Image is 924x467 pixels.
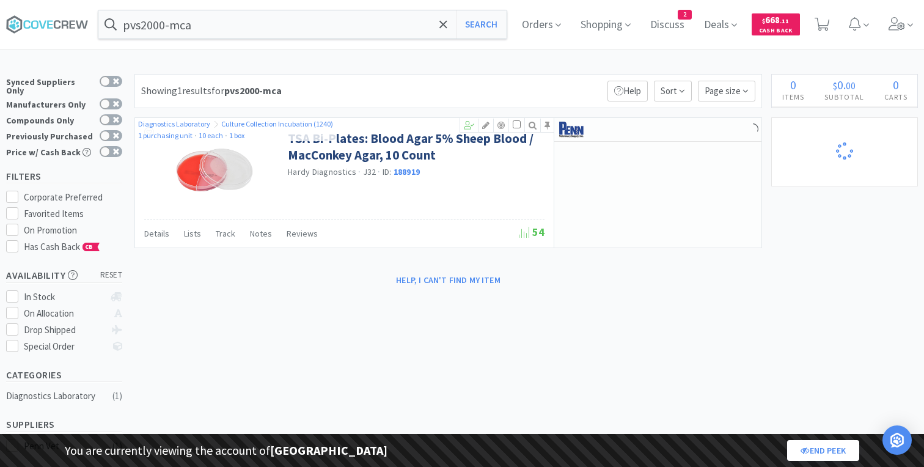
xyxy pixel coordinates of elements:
span: Sort [654,81,692,101]
div: Open Intercom Messenger [882,425,912,455]
div: Corporate Preferred [24,190,123,205]
span: Reviews [287,228,318,239]
h4: Subtotal [814,91,874,103]
span: $ [833,79,837,92]
div: Synced Suppliers Only [6,76,94,95]
strong: pvs2000-mca [224,84,282,97]
h5: Categories [6,368,122,382]
span: . 11 [780,17,789,25]
span: CB [83,243,95,251]
span: 2 [678,10,691,19]
a: Hardy Diagnostics [288,166,356,177]
p: Help [607,81,648,101]
strong: [GEOGRAPHIC_DATA] [270,443,387,458]
span: 0 [790,77,796,92]
h4: Items [772,91,814,103]
span: Has Cash Back [24,241,100,252]
input: Search by item, sku, manufacturer, ingredient, size... [98,10,507,39]
a: Discuss2 [645,20,689,31]
span: 0 [837,77,843,92]
h4: Carts [874,91,917,103]
h5: Suppliers [6,417,122,432]
a: Diagnostics Laboratory [138,119,211,128]
div: Special Order [24,339,105,354]
button: Search [456,10,507,39]
div: On Promotion [24,223,123,238]
div: In Stock [24,290,105,304]
a: 10 each [199,131,223,140]
span: Lists [184,228,201,239]
h5: Availability [6,268,122,282]
span: ID: [383,166,420,177]
a: End Peek [787,440,859,461]
div: Compounds Only [6,114,94,125]
div: Favorited Items [24,207,123,221]
div: Price w/ Cash Back [6,146,94,156]
span: 00 [846,79,856,92]
span: for [211,84,282,97]
span: J32 [363,166,376,177]
h5: Filters [6,169,122,183]
span: 54 [519,225,544,239]
span: reset [100,269,123,282]
span: Cash Back [759,28,793,35]
span: · [358,166,361,177]
div: Previously Purchased [6,130,94,141]
span: $ [762,17,765,25]
a: Culture Collection Incubation (1240) [221,119,333,128]
a: 1 purchasing unit [138,131,193,140]
span: 668 [762,14,789,26]
div: Manufacturers Only [6,98,94,109]
span: · [194,131,197,140]
div: ( 1 ) [112,389,122,403]
a: $668.11Cash Back [752,8,800,41]
span: · [225,131,227,140]
span: Details [144,228,169,239]
span: Track [216,228,235,239]
button: Help, I can't find my item [389,270,508,290]
span: 188919 [394,166,420,177]
span: · [378,166,380,177]
a: TSA Bi-Plates: Blood Agar 5% Sheep Blood / MacConkey Agar, 10 Count [288,130,541,164]
div: . [814,79,874,91]
p: You are currently viewing the account of [65,441,387,460]
img: e1133ece90fa4a959c5ae41b0808c578_9.png [557,120,603,139]
img: 23bfafa4fdd74f64b8ffbd562a05e2fe_644072.png [175,130,254,210]
div: Drop Shipped [24,323,105,337]
div: Showing 1 results [141,83,282,99]
span: Notes [250,228,272,239]
span: Page size [698,81,755,101]
span: 0 [893,77,899,92]
div: On Allocation [24,306,105,321]
a: 1 box [229,131,244,140]
div: Diagnostics Laboratory [6,389,105,403]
